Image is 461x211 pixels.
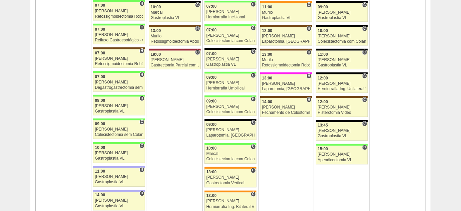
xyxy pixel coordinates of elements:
div: Colecistectomia com Colangiografia VL [318,39,366,44]
span: 13:00 [262,76,273,80]
a: H 11:00 [PERSON_NAME] Gastroplastia VL [93,168,145,187]
div: Gastroplastia VL [318,63,366,67]
span: Hospital [251,96,256,102]
span: 13:45 [318,123,328,128]
div: [PERSON_NAME] [206,176,255,180]
span: Hospital [307,50,312,55]
div: Colecistectomia com Colangiografia VL [206,157,255,162]
a: H 07:00 [PERSON_NAME] Retossigmoidectomia Robótica [93,49,145,68]
div: Herniorrafia Ing. Unilateral VL [318,87,366,91]
span: 12:00 [318,99,328,104]
div: Laparotomia, [GEOGRAPHIC_DATA], Drenagem, Bridas VL [262,87,311,91]
div: Herniorrafia Ing. Bilateral VL [206,205,255,209]
a: H 14:00 [PERSON_NAME] Gastroplastia VL [93,192,145,211]
div: Fechamento de Colostomia ou Enterostomia [262,111,311,115]
div: [PERSON_NAME] [206,128,255,133]
div: Refluxo Gastroesofágico - Cirurgia VL [95,38,143,42]
div: [PERSON_NAME] [318,153,366,157]
span: Hospital [195,26,200,31]
div: Laparotomia, [GEOGRAPHIC_DATA], Drenagem, Bridas [262,39,311,44]
span: 10:00 [318,28,328,33]
div: Key: São Luiz - SCS [204,167,257,169]
span: Consultório [362,121,367,127]
span: Consultório [139,25,144,30]
span: 07:00 [206,4,217,9]
div: Colecistectomia sem Colangiografia VL [95,133,143,137]
div: Key: Santa Joana [260,25,312,27]
div: Gastroplastia VL [318,134,366,139]
a: C 11:00 [PERSON_NAME] Gastroplastia VL [316,51,368,69]
div: Gastrectomia Vertical [206,181,255,186]
span: Hospital [139,96,144,101]
div: Murilo [151,34,199,38]
span: Hospital [307,26,312,31]
a: C 13:45 [PERSON_NAME] Gastroplastia VL [316,122,368,141]
a: C 07:00 [PERSON_NAME] Refluxo Gastroesofágico - Cirurgia VL [93,26,145,44]
a: H 13:00 Murilo Retossigmoidectomia Robótica [260,51,312,69]
span: 15:00 [318,147,328,152]
div: [PERSON_NAME] [318,129,366,133]
span: 07:00 [206,28,217,32]
span: 14:00 [95,193,105,198]
span: 09:00 [95,122,105,127]
div: [PERSON_NAME] [95,56,143,61]
div: Key: Brasil [204,24,257,26]
span: 09:00 [206,99,217,103]
span: 13:00 [206,170,217,175]
span: 11:00 [95,169,105,174]
a: H 07:00 [PERSON_NAME] Retossigmoidectomia Robótica [93,2,145,21]
div: Key: Brasil [93,119,145,121]
span: 12:00 [262,28,273,33]
div: Retossigmoidectomia Robótica [95,14,143,19]
span: Hospital [362,145,367,150]
a: C 09:00 [PERSON_NAME] Gastroplastia VL [316,3,368,22]
a: H 07:00 [PERSON_NAME] Degastrogastrectomia sem vago [93,73,145,92]
span: Hospital [139,48,144,54]
span: 07:00 [95,51,105,55]
div: [PERSON_NAME] [206,199,255,204]
a: H 14:00 [PERSON_NAME] Fechamento de Colostomia ou Enterostomia [260,98,312,117]
div: [PERSON_NAME] [262,81,311,86]
span: 09:00 [206,123,217,127]
div: Key: Sírio Libanês [149,49,201,51]
span: Consultório [307,2,312,8]
span: 11:00 [318,52,328,57]
span: Consultório [139,120,144,125]
span: Consultório [362,26,367,31]
div: [PERSON_NAME] [95,80,143,84]
a: C 07:00 [PERSON_NAME] Gastroplastia VL [204,50,257,69]
div: [PERSON_NAME] [151,58,199,62]
div: Histerctomia Video [318,111,366,115]
span: 19:00 [151,52,161,57]
span: Consultório [251,73,256,78]
div: Key: Christóvão da Gama [93,190,145,192]
span: 10:00 [206,146,217,151]
a: C 10:00 [PERSON_NAME] Colecistectomia com Colangiografia VL [316,27,368,46]
a: C 09:00 [PERSON_NAME] Colecistectomia sem Colangiografia VL [93,121,145,139]
span: Consultório [251,25,256,31]
span: Consultório [362,97,367,102]
a: C 12:00 [PERSON_NAME] Herniorrafia Ing. Unilateral VL [316,74,368,93]
div: Key: Christóvão da Gama [93,166,145,168]
div: Key: Brasil [204,72,257,74]
div: Key: Brasil [204,1,257,3]
div: [PERSON_NAME] [318,81,366,86]
div: Key: Blanc [316,72,368,74]
div: Key: São Luiz - SCS [204,191,257,193]
div: Gastroplastia VL [151,16,199,20]
div: [PERSON_NAME] [95,9,143,13]
a: H 08:00 [PERSON_NAME] Gastroplastia VL [93,97,145,116]
div: Key: Blanc [149,1,201,3]
span: 10:00 [151,5,161,9]
a: C 13:00 [PERSON_NAME] Gastrectomia Vertical [204,169,257,188]
div: Gastroplastia VL [262,16,311,20]
div: Retossigmoidectomia Abdominal VL [151,39,199,44]
div: Marcal [151,10,199,15]
div: [PERSON_NAME] [95,151,143,156]
span: Consultório [251,192,256,197]
a: C 07:00 [PERSON_NAME] Colecistectomia com Colangiografia VL [204,26,257,45]
div: [PERSON_NAME] [95,104,143,108]
div: Key: Santa Joana [260,96,312,98]
span: Consultório [251,168,256,173]
a: H 09:00 [PERSON_NAME] Colecistectomia com Colangiografia VL [204,97,257,116]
